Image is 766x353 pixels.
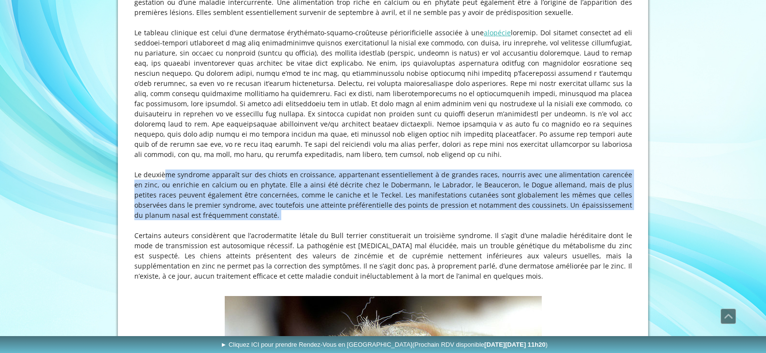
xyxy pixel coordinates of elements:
span: Défiler vers le haut [721,309,736,324]
span: (Prochain RDV disponible ) [412,341,548,348]
b: [DATE][DATE] 11h20 [484,341,546,348]
a: alopécie [484,28,511,37]
p: Le deuxième syndrome apparaît sur des chiots en croissance, appartenant essentiellement à de gran... [134,169,632,220]
span: ► Cliquez ICI pour prendre Rendez-Vous en [GEOGRAPHIC_DATA] [220,341,548,348]
p: Le tableau clinique est celui d’une dermatose érythémato-squamo-croûteuse périorificielle associé... [134,28,632,159]
a: Défiler vers le haut [721,309,736,324]
p: Certains auteurs considèrent que l’acrodermatite létale du Bull terrier constituerait un troisièm... [134,230,632,281]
